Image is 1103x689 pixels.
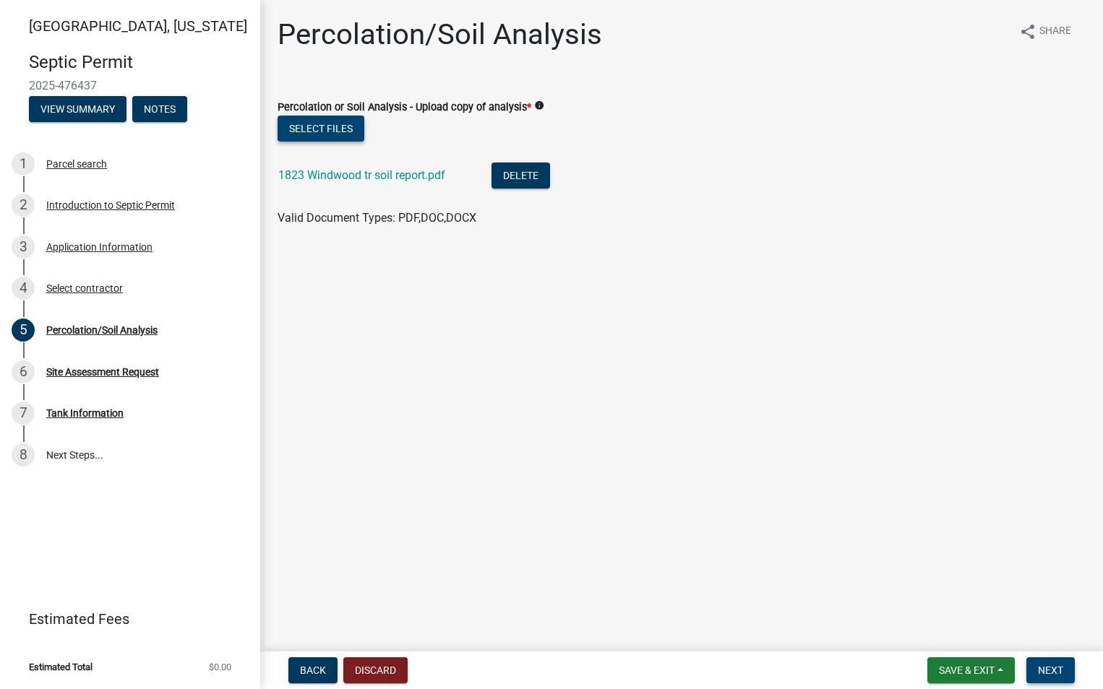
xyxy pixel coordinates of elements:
[1019,23,1037,40] i: share
[534,100,544,110] i: info
[29,79,231,92] span: 2025-476437
[927,657,1015,683] button: Save & Exit
[1039,23,1071,40] span: Share
[278,17,602,52] h1: Percolation/Soil Analysis
[29,662,93,672] span: Estimated Total
[278,168,445,182] a: 1823 Windwood tr soil report.pdf
[46,200,175,210] div: Introduction to Septic Permit
[278,116,364,142] button: Select files
[46,283,123,293] div: Select contractor
[132,96,187,122] button: Notes
[278,103,531,113] label: Percolation or Soil Analysis - Upload copy of analysis
[29,96,126,122] button: View Summary
[12,360,35,383] div: 6
[12,318,35,342] div: 5
[492,162,550,188] button: Delete
[132,104,187,116] wm-modal-confirm: Notes
[492,170,550,183] wm-modal-confirm: Delete Document
[12,235,35,259] div: 3
[1038,664,1063,676] span: Next
[1026,657,1075,683] button: Next
[343,657,408,683] button: Discard
[46,367,159,377] div: Site Assessment Request
[29,52,249,73] h4: Septic Permit
[288,657,338,683] button: Back
[29,17,247,35] span: [GEOGRAPHIC_DATA], [US_STATE]
[939,664,995,676] span: Save & Exit
[12,152,35,175] div: 1
[209,662,231,672] span: $0.00
[12,604,237,633] a: Estimated Fees
[46,242,153,252] div: Application Information
[1008,17,1083,45] button: shareShare
[46,159,107,169] div: Parcel search
[46,325,158,335] div: Percolation/Soil Analysis
[12,402,35,425] div: 7
[278,211,476,225] span: Valid Document Types: PDF,DOC,DOCX
[12,443,35,467] div: 8
[46,408,124,418] div: Tank Information
[12,277,35,300] div: 4
[12,194,35,217] div: 2
[300,664,326,676] span: Back
[29,104,126,116] wm-modal-confirm: Summary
